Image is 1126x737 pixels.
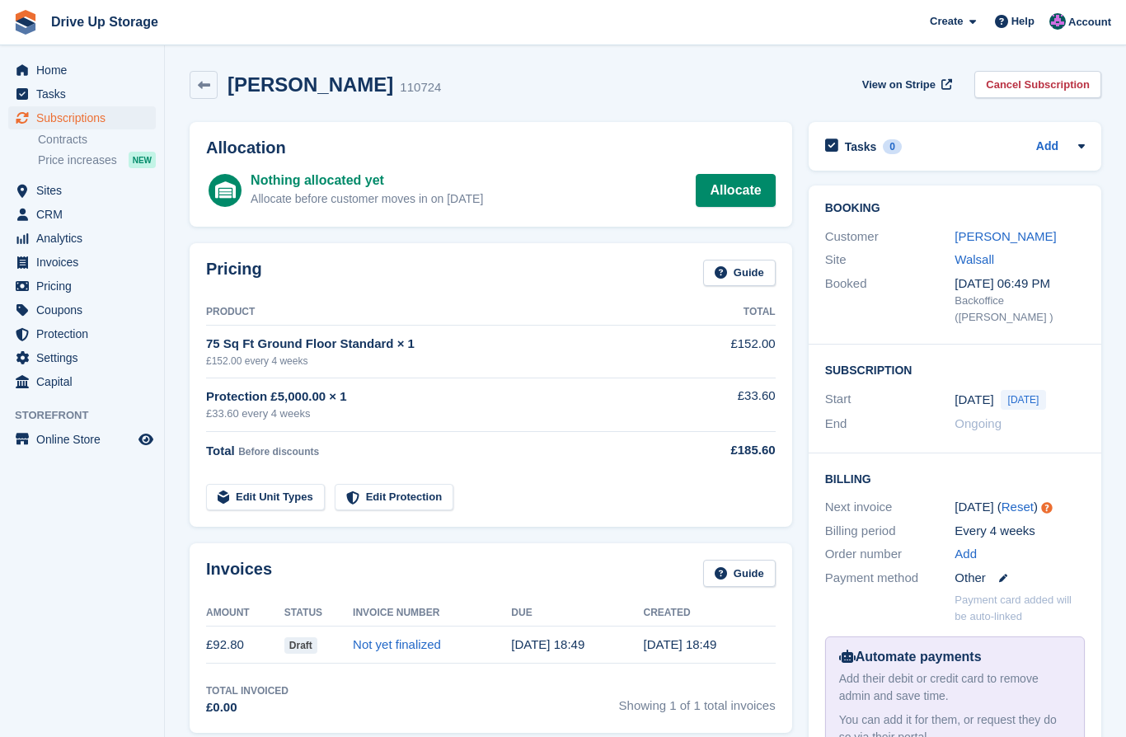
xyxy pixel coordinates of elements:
[206,560,272,587] h2: Invoices
[511,600,643,627] th: Due
[36,82,135,106] span: Tasks
[206,299,688,326] th: Product
[8,59,156,82] a: menu
[688,378,776,431] td: £33.60
[8,275,156,298] a: menu
[8,370,156,393] a: menu
[36,298,135,322] span: Coupons
[955,416,1002,430] span: Ongoing
[36,370,135,393] span: Capital
[688,441,776,460] div: £185.60
[206,335,688,354] div: 75 Sq Ft Ground Floor Standard × 1
[284,600,353,627] th: Status
[36,203,135,226] span: CRM
[1049,13,1066,30] img: Andy
[825,569,955,588] div: Payment method
[206,484,325,511] a: Edit Unit Types
[206,683,289,698] div: Total Invoiced
[206,698,289,717] div: £0.00
[1036,138,1058,157] a: Add
[238,446,319,458] span: Before discounts
[36,179,135,202] span: Sites
[883,139,902,154] div: 0
[206,600,284,627] th: Amount
[825,390,955,410] div: Start
[251,190,483,208] div: Allocate before customer moves in on [DATE]
[955,592,1085,624] p: Payment card added will be auto-linked
[825,498,955,517] div: Next invoice
[206,260,262,287] h2: Pricing
[825,415,955,434] div: End
[206,387,688,406] div: Protection £5,000.00 × 1
[619,683,776,717] span: Showing 1 of 1 total invoices
[353,637,441,651] a: Not yet finalized
[36,106,135,129] span: Subscriptions
[688,299,776,326] th: Total
[38,151,156,169] a: Price increases NEW
[36,59,135,82] span: Home
[955,522,1085,541] div: Every 4 weeks
[8,298,156,322] a: menu
[703,560,776,587] a: Guide
[825,228,955,246] div: Customer
[955,293,1085,325] div: Backoffice ([PERSON_NAME] )
[825,470,1085,486] h2: Billing
[36,227,135,250] span: Analytics
[284,637,317,654] span: Draft
[1039,500,1054,515] div: Tooltip anchor
[36,428,135,451] span: Online Store
[36,251,135,274] span: Invoices
[862,77,936,93] span: View on Stripe
[206,138,776,157] h2: Allocation
[856,71,955,98] a: View on Stripe
[8,179,156,202] a: menu
[8,428,156,451] a: menu
[8,251,156,274] a: menu
[8,106,156,129] a: menu
[15,407,164,424] span: Storefront
[1002,500,1034,514] a: Reset
[1001,390,1047,410] span: [DATE]
[955,252,994,266] a: Walsall
[45,8,165,35] a: Drive Up Storage
[696,174,775,207] a: Allocate
[955,498,1085,517] div: [DATE] ( )
[36,346,135,369] span: Settings
[8,322,156,345] a: menu
[643,600,775,627] th: Created
[400,78,441,97] div: 110724
[955,229,1056,243] a: [PERSON_NAME]
[955,545,977,564] a: Add
[825,361,1085,378] h2: Subscription
[643,637,716,651] time: 2025-09-27 17:49:26 UTC
[228,73,393,96] h2: [PERSON_NAME]
[129,152,156,168] div: NEW
[8,82,156,106] a: menu
[36,322,135,345] span: Protection
[206,406,688,422] div: £33.60 every 4 weeks
[955,569,1085,588] div: Other
[511,637,584,651] time: 2025-09-28 17:49:26 UTC
[839,647,1071,667] div: Automate payments
[38,153,117,168] span: Price increases
[825,522,955,541] div: Billing period
[38,132,156,148] a: Contracts
[825,202,1085,215] h2: Booking
[8,203,156,226] a: menu
[974,71,1101,98] a: Cancel Subscription
[688,326,776,378] td: £152.00
[825,545,955,564] div: Order number
[703,260,776,287] a: Guide
[845,139,877,154] h2: Tasks
[955,391,993,410] time: 2025-09-27 00:00:00 UTC
[955,275,1085,293] div: [DATE] 06:49 PM
[8,346,156,369] a: menu
[825,251,955,270] div: Site
[251,171,483,190] div: Nothing allocated yet
[1068,14,1111,31] span: Account
[13,10,38,35] img: stora-icon-8386f47178a22dfd0bd8f6a31ec36ba5ce8667c1dd55bd0f319d3a0aa187defe.svg
[930,13,963,30] span: Create
[8,227,156,250] a: menu
[335,484,453,511] a: Edit Protection
[353,600,511,627] th: Invoice Number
